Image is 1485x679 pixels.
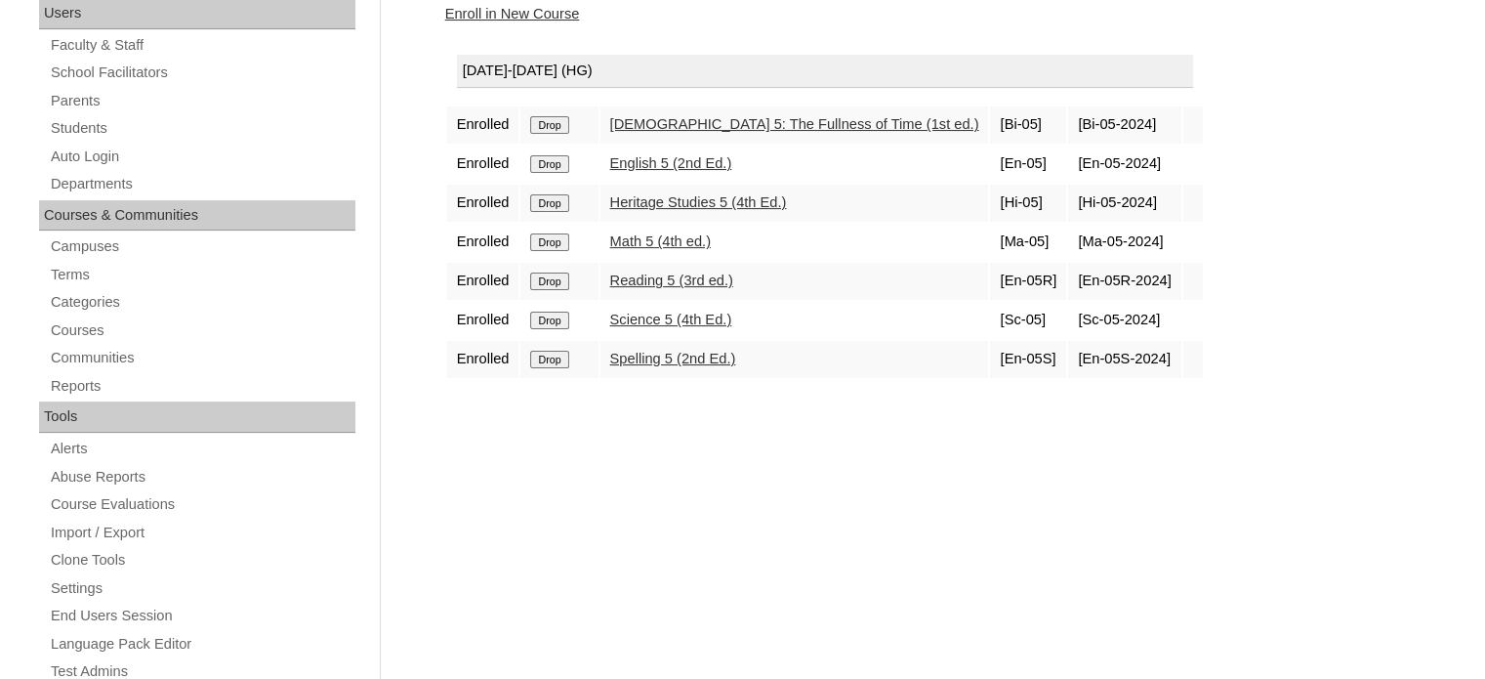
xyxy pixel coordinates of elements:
[49,116,355,141] a: Students
[530,273,568,290] input: Drop
[1068,263,1180,300] td: [En-05R-2024]
[49,172,355,196] a: Departments
[457,55,1193,88] div: [DATE]-[DATE] (HG)
[49,576,355,601] a: Settings
[1068,185,1180,222] td: [Hi-05-2024]
[610,155,732,171] a: English 5 (2nd Ed.)
[49,548,355,573] a: Clone Tools
[990,341,1066,378] td: [En-05S]
[530,194,568,212] input: Drop
[990,224,1066,261] td: [Ma-05]
[49,492,355,517] a: Course Evaluations
[1068,146,1180,183] td: [En-05-2024]
[447,263,519,300] td: Enrolled
[39,402,355,433] div: Tools
[610,312,732,327] a: Science 5 (4th Ed.)
[1068,341,1180,378] td: [En-05S-2024]
[49,61,355,85] a: School Facilitators
[49,33,355,58] a: Faculty & Staff
[447,185,519,222] td: Enrolled
[1068,106,1180,144] td: [Bi-05-2024]
[990,146,1066,183] td: [En-05]
[990,106,1066,144] td: [Bi-05]
[49,465,355,489] a: Abuse Reports
[49,89,355,113] a: Parents
[530,116,568,134] input: Drop
[447,106,519,144] td: Enrolled
[49,521,355,545] a: Import / Export
[1068,302,1180,339] td: [Sc-05-2024]
[49,290,355,315] a: Categories
[610,194,787,210] a: Heritage Studies 5 (4th Ed.)
[49,346,355,370] a: Communities
[610,273,733,288] a: Reading 5 (3rd ed.)
[49,263,355,287] a: Terms
[49,234,355,259] a: Campuses
[610,233,711,249] a: Math 5 (4th ed.)
[530,155,568,173] input: Drop
[447,224,519,261] td: Enrolled
[49,604,355,628] a: End Users Session
[39,200,355,232] div: Courses & Communities
[49,374,355,399] a: Reports
[445,6,580,21] a: Enroll in New Course
[49,632,355,657] a: Language Pack Editor
[990,302,1066,339] td: [Sc-05]
[530,351,568,368] input: Drop
[1068,224,1180,261] td: [Ma-05-2024]
[447,341,519,378] td: Enrolled
[990,185,1066,222] td: [Hi-05]
[610,351,736,366] a: Spelling 5 (2nd Ed.)
[49,145,355,169] a: Auto Login
[530,233,568,251] input: Drop
[530,312,568,329] input: Drop
[447,146,519,183] td: Enrolled
[49,318,355,343] a: Courses
[447,302,519,339] td: Enrolled
[49,437,355,461] a: Alerts
[990,263,1066,300] td: [En-05R]
[610,116,979,132] a: [DEMOGRAPHIC_DATA] 5: The Fullness of Time (1st ed.)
